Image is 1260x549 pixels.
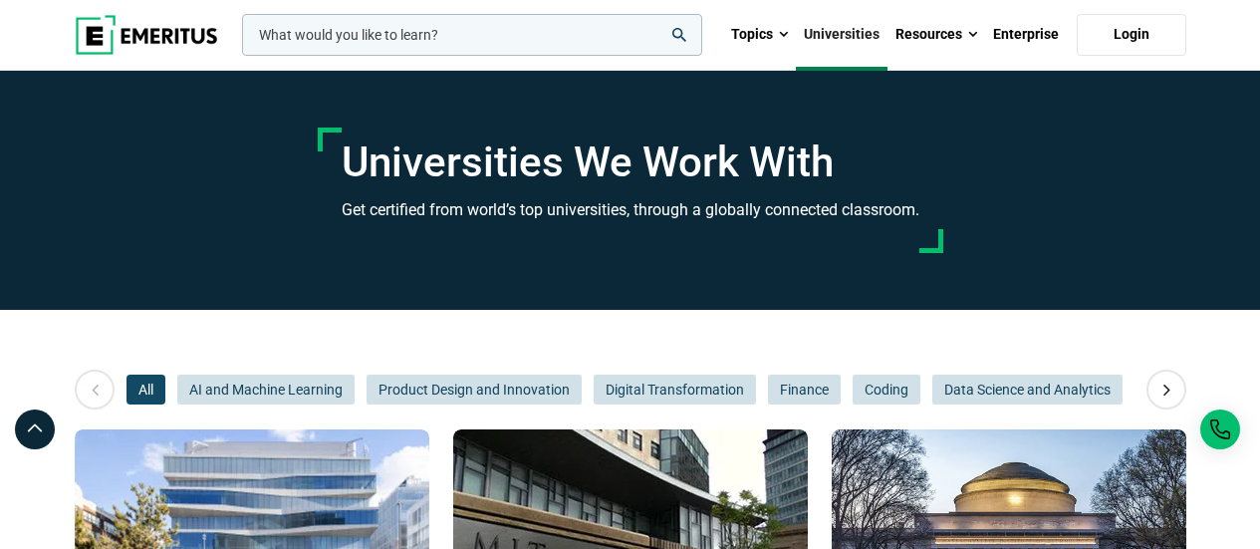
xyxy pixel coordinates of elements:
[853,375,920,405] button: Coding
[594,375,756,405] button: Digital Transformation
[342,137,919,187] h1: Universities We Work With
[1077,14,1186,56] a: Login
[367,375,582,405] button: Product Design and Innovation
[242,14,702,56] input: woocommerce-product-search-field-0
[126,375,165,405] button: All
[177,375,355,405] button: AI and Machine Learning
[932,375,1123,405] button: Data Science and Analytics
[768,375,841,405] button: Finance
[342,197,919,223] h3: Get certified from world’s top universities, through a globally connected classroom.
